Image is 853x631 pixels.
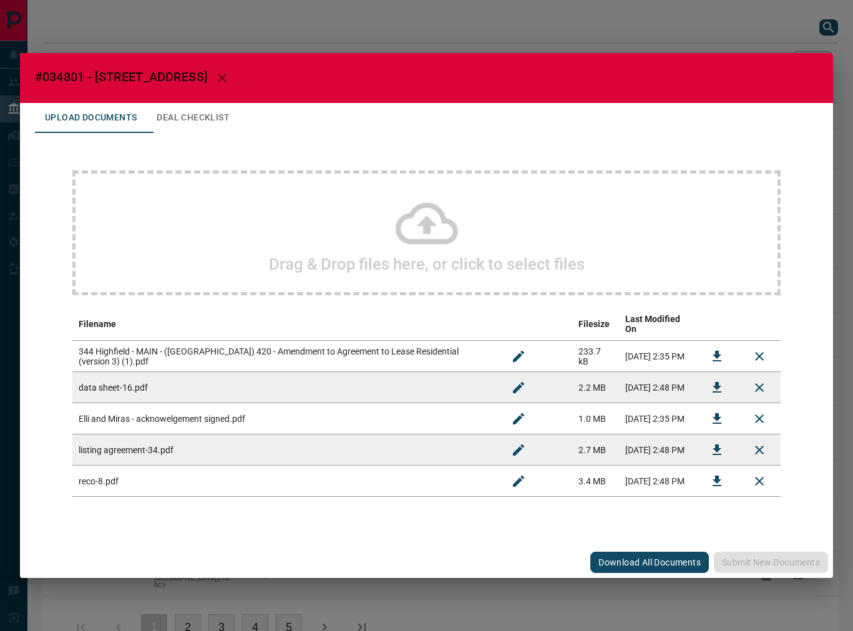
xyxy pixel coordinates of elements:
td: 344 Highfield - MAIN - ([GEOGRAPHIC_DATA]) 420 - Amendment to Agreement to Lease Residential (ver... [72,341,497,372]
td: data sheet-16.pdf [72,372,497,403]
button: Download [702,373,732,403]
button: Download [702,435,732,465]
td: listing agreement-34.pdf [72,434,497,466]
td: 3.4 MB [572,466,618,497]
th: edit column [497,308,572,341]
th: Filesize [572,308,618,341]
td: 1.0 MB [572,403,618,434]
button: Download All Documents [590,552,709,573]
button: Download [702,404,732,434]
td: [DATE] 2:48 PM [619,466,696,497]
td: [DATE] 2:35 PM [619,403,696,434]
th: delete file action column [738,308,781,341]
button: Download [702,341,732,371]
button: Remove File [744,404,774,434]
button: Rename [504,404,534,434]
button: Rename [504,341,534,371]
h2: Drag & Drop files here, or click to select files [269,255,585,273]
button: Remove File [744,341,774,371]
td: Elli and Miras - acknowelgement signed.pdf [72,403,497,434]
button: Upload Documents [35,103,147,133]
button: Remove File [744,435,774,465]
button: Download [702,466,732,496]
th: download action column [696,308,738,341]
button: Rename [504,466,534,496]
td: [DATE] 2:35 PM [619,341,696,372]
th: Last Modified On [619,308,696,341]
span: #034801 - [STREET_ADDRESS] [35,69,207,84]
td: [DATE] 2:48 PM [619,434,696,466]
button: Remove File [744,466,774,496]
td: reco-8.pdf [72,466,497,497]
button: Remove File [744,373,774,403]
div: Drag & Drop files here, or click to select files [72,170,781,295]
td: 2.7 MB [572,434,618,466]
button: Rename [504,435,534,465]
td: 2.2 MB [572,372,618,403]
td: 233.7 kB [572,341,618,372]
button: Deal Checklist [147,103,240,133]
th: Filename [72,308,497,341]
td: [DATE] 2:48 PM [619,372,696,403]
button: Rename [504,373,534,403]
